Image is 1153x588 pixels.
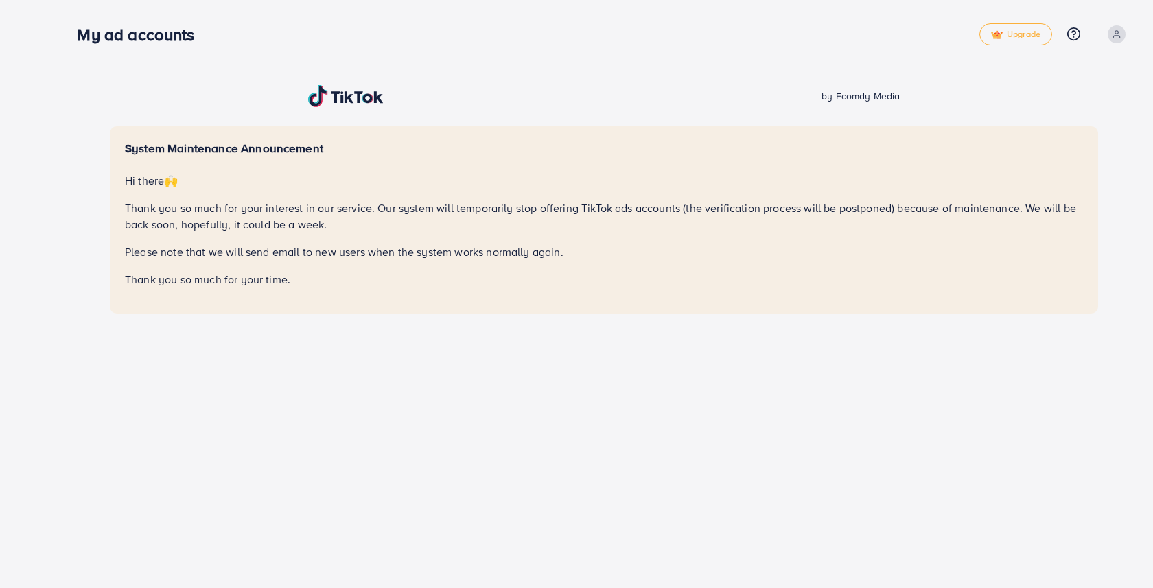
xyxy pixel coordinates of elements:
[125,141,1083,156] h5: System Maintenance Announcement
[125,271,1083,287] p: Thank you so much for your time.
[979,23,1052,45] a: tickUpgrade
[991,30,1040,40] span: Upgrade
[125,244,1083,260] p: Please note that we will send email to new users when the system works normally again.
[125,200,1083,233] p: Thank you so much for your interest in our service. Our system will temporarily stop offering Tik...
[77,25,205,45] h3: My ad accounts
[991,30,1003,40] img: tick
[308,85,384,107] img: TikTok
[164,173,178,188] span: 🙌
[125,172,1083,189] p: Hi there
[822,89,900,103] span: by Ecomdy Media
